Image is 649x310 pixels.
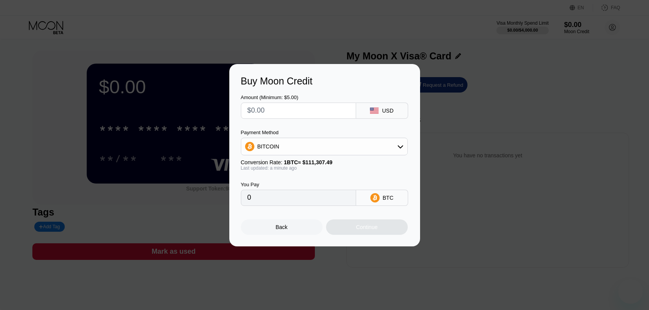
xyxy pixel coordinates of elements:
[382,108,393,114] div: USD
[241,130,408,135] div: Payment Method
[241,139,407,154] div: BITCOIN
[241,94,356,100] div: Amount (Minimum: $5.00)
[241,165,408,171] div: Last updated: a minute ago
[276,224,288,230] div: Back
[618,279,643,304] iframe: Button to launch messaging window
[247,103,350,118] input: $0.00
[284,159,333,165] span: 1 BTC ≈ $111,307.49
[241,76,409,87] div: Buy Moon Credit
[383,195,393,201] div: BTC
[241,219,323,235] div: Back
[241,182,356,187] div: You Pay
[241,159,408,165] div: Conversion Rate:
[257,143,279,150] div: BITCOIN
